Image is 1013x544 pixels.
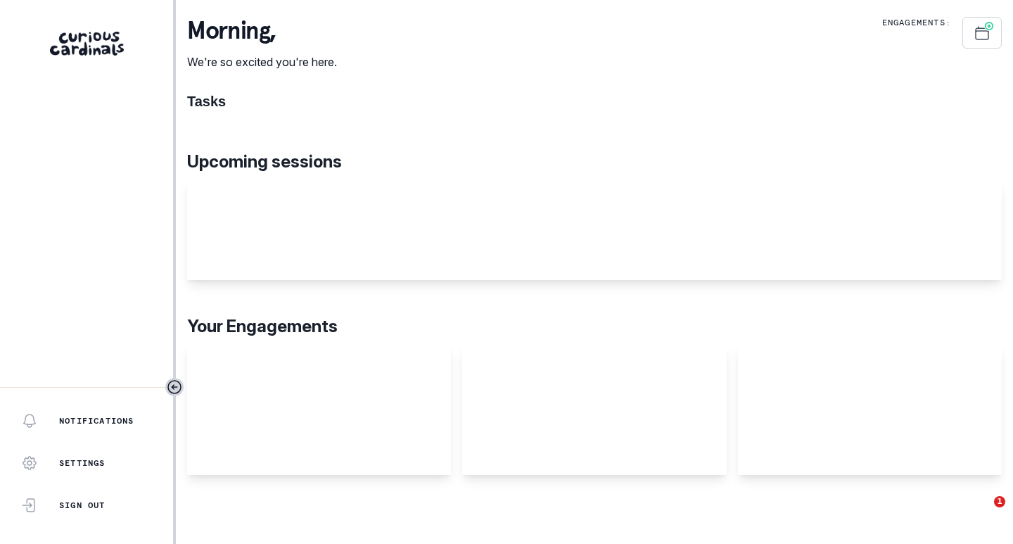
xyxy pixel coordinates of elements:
button: Toggle sidebar [165,378,184,396]
p: We're so excited you're here. [187,53,337,70]
p: morning , [187,17,337,45]
h1: Tasks [187,93,1002,110]
button: Schedule Sessions [962,17,1002,49]
span: 1 [994,496,1005,507]
p: Notifications [59,415,134,426]
p: Sign Out [59,500,106,511]
img: Curious Cardinals Logo [50,32,124,56]
p: Upcoming sessions [187,149,1002,175]
p: Engagements: [882,17,951,28]
iframe: Intercom live chat [965,496,999,530]
p: Your Engagements [187,314,1002,339]
p: Settings [59,457,106,469]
